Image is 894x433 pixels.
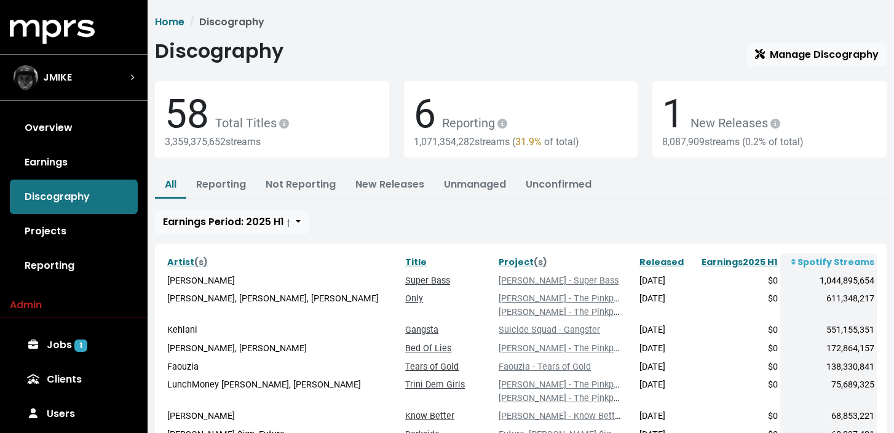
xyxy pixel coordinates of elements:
a: All [165,177,176,191]
a: Suicide Squad - Gangster [499,325,600,335]
td: 68,853,221 [780,407,877,426]
span: 31.9% [515,136,542,148]
td: [PERSON_NAME], [PERSON_NAME], [PERSON_NAME] [165,290,403,321]
a: [PERSON_NAME] - The Pinkprint LP [499,393,640,403]
div: $0 [694,360,778,374]
div: 8,087,909 streams ( of total) [662,136,877,148]
th: Spotify Streams [780,253,877,272]
td: LunchMoney [PERSON_NAME], [PERSON_NAME] [165,376,403,407]
span: 58 [165,91,209,137]
td: [DATE] [637,376,691,407]
td: [DATE] [637,321,691,340]
td: Faouzia [165,358,403,376]
td: Kehlani [165,321,403,340]
td: [PERSON_NAME] [165,272,403,290]
a: Clients [10,362,138,397]
span: 6 [414,91,436,137]
td: [PERSON_NAME] [165,407,403,426]
a: Project(s) [499,256,547,268]
a: Trini Dem Girls [405,379,465,390]
a: Super Bass [405,276,450,286]
span: Manage Discography [755,47,879,62]
a: New Releases [355,177,424,191]
span: Total Titles [209,116,291,130]
a: Earnings [10,145,138,180]
span: 0.2% [745,136,766,148]
div: $0 [694,410,778,423]
a: Users [10,397,138,431]
a: Only [405,293,423,304]
a: Bed Of Lies [405,343,451,354]
span: New Releases [684,116,783,130]
a: Jobs 1 [10,328,138,362]
td: [DATE] [637,358,691,376]
div: 1,071,354,282 streams ( of total) [414,136,628,148]
a: [PERSON_NAME] - Super Bass [499,276,619,286]
a: Not Reporting [266,177,336,191]
a: [PERSON_NAME] - The Pinkprint LP [499,343,640,354]
a: Artist(s) [167,256,208,268]
span: 1 [662,91,684,137]
a: Released [639,256,684,268]
span: JMIKE [43,70,72,85]
td: 172,864,157 [780,340,877,358]
a: Reporting [196,177,246,191]
a: mprs logo [10,24,95,38]
a: Home [155,15,184,29]
span: 1 [74,340,87,352]
td: [DATE] [637,407,691,426]
a: [PERSON_NAME] - The Pinkprint LP [499,307,640,317]
div: $0 [694,274,778,288]
a: [PERSON_NAME] - Know Better [499,411,623,421]
a: Unconfirmed [526,177,591,191]
td: 611,348,217 [780,290,877,321]
h1: Discography [155,39,283,63]
a: Reporting [10,248,138,283]
a: Overview [10,111,138,145]
a: Manage Discography [747,43,887,66]
td: [DATE] [637,340,691,358]
li: Discography [184,15,264,30]
img: The selected account / producer [14,65,38,90]
span: Reporting [436,116,510,130]
td: [DATE] [637,290,691,321]
nav: breadcrumb [155,15,887,30]
a: Know Better [405,411,454,421]
span: (s) [534,256,547,268]
button: Earnings Period: 2025 H1 † [155,210,309,234]
td: 1,044,895,654 [780,272,877,290]
a: [PERSON_NAME] - The Pinkprint (LP) [499,293,646,304]
a: Tears of Gold [405,362,459,372]
div: 3,359,375,652 streams [165,136,379,148]
small: † [287,217,291,228]
td: [DATE] [637,272,691,290]
div: $0 [694,378,778,392]
a: Title [405,256,427,268]
div: $0 [694,342,778,356]
a: Projects [10,214,138,248]
a: [PERSON_NAME] - The Pinkprint (LP) [499,379,646,390]
td: 75,689,325 [780,376,877,407]
div: $0 [694,292,778,306]
td: [PERSON_NAME], [PERSON_NAME] [165,340,403,358]
div: $0 [694,324,778,337]
a: Earnings2025 H1 [702,256,778,268]
span: (s) [194,256,208,268]
td: 138,330,841 [780,358,877,376]
a: Unmanaged [444,177,506,191]
td: 551,155,351 [780,321,877,340]
a: Gangsta [405,325,438,335]
span: Earnings Period: 2025 H1 [163,215,291,229]
a: Faouzia - Tears of Gold [499,362,591,372]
